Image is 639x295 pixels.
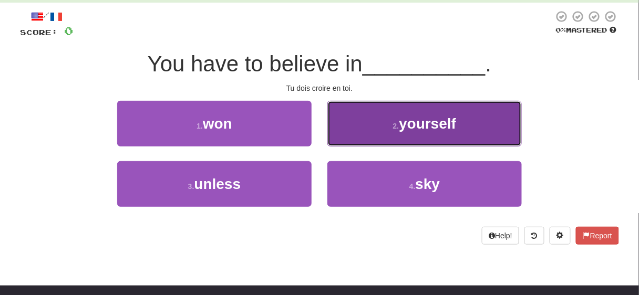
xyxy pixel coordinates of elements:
button: 4.sky [327,161,522,207]
small: 4 . [409,182,416,191]
span: unless [194,176,241,192]
button: Report [576,227,619,245]
span: You have to believe in [148,51,363,76]
button: Help! [482,227,519,245]
span: won [203,115,232,132]
div: Tu dois croire en toi. [20,83,619,93]
button: Round history (alt+y) [524,227,544,245]
small: 3 . [188,182,194,191]
span: yourself [399,115,456,132]
span: Score: [20,28,58,37]
button: 3.unless [117,161,312,207]
div: Mastered [554,26,619,35]
span: 0 [64,24,73,37]
span: __________ [363,51,486,76]
span: . [486,51,492,76]
span: 0 % [556,26,566,34]
small: 1 . [197,122,203,130]
button: 2.yourself [327,101,522,146]
small: 2 . [393,122,399,130]
span: sky [415,176,440,192]
div: / [20,10,73,23]
button: 1.won [117,101,312,146]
